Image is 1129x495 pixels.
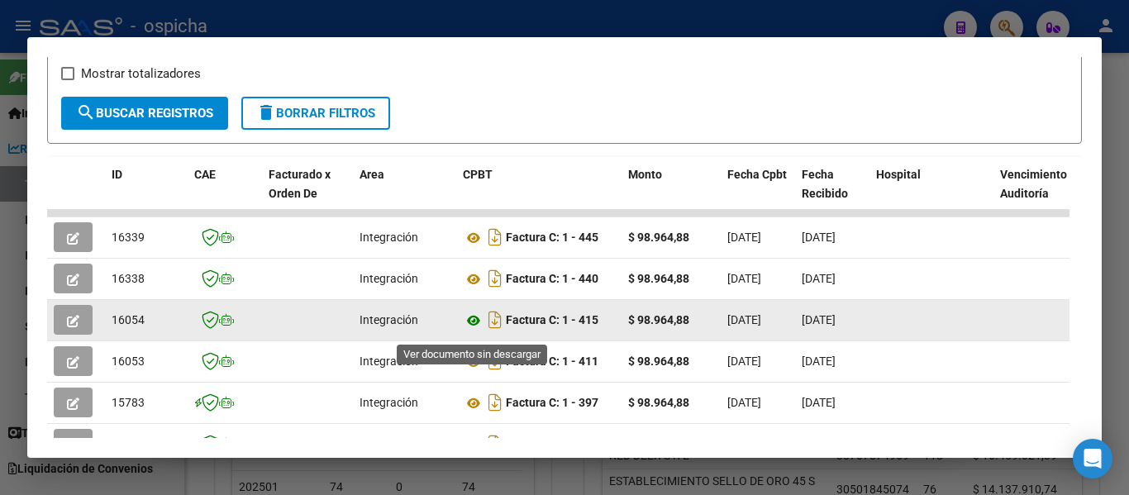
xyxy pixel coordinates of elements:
[506,231,598,245] strong: Factura C: 1 - 445
[241,97,390,130] button: Borrar Filtros
[506,355,598,369] strong: Factura C: 1 - 411
[360,231,418,244] span: Integración
[360,396,418,409] span: Integración
[360,168,384,181] span: Area
[353,157,456,230] datatable-header-cell: Area
[456,157,622,230] datatable-header-cell: CPBT
[360,437,418,450] span: Integración
[802,437,836,450] span: [DATE]
[484,348,506,374] i: Descargar documento
[360,272,418,285] span: Integración
[993,157,1068,230] datatable-header-cell: Vencimiento Auditoría
[876,168,921,181] span: Hospital
[112,168,122,181] span: ID
[802,355,836,368] span: [DATE]
[727,355,761,368] span: [DATE]
[105,157,188,230] datatable-header-cell: ID
[484,265,506,292] i: Descargar documento
[628,168,662,181] span: Monto
[61,97,228,130] button: Buscar Registros
[506,438,598,451] strong: Factura C: 1 - 391
[112,437,145,450] span: 15782
[628,396,689,409] strong: $ 98.964,88
[727,313,761,326] span: [DATE]
[81,64,201,83] span: Mostrar totalizadores
[506,314,598,327] strong: Factura C: 1 - 415
[628,313,689,326] strong: $ 98.964,88
[727,437,761,450] span: [DATE]
[727,272,761,285] span: [DATE]
[262,157,353,230] datatable-header-cell: Facturado x Orden De
[802,168,848,200] span: Fecha Recibido
[269,168,331,200] span: Facturado x Orden De
[802,272,836,285] span: [DATE]
[795,157,869,230] datatable-header-cell: Fecha Recibido
[112,272,145,285] span: 16338
[194,168,216,181] span: CAE
[1000,168,1067,200] span: Vencimiento Auditoría
[484,431,506,457] i: Descargar documento
[869,157,993,230] datatable-header-cell: Hospital
[360,355,418,368] span: Integración
[112,231,145,244] span: 16339
[622,157,721,230] datatable-header-cell: Monto
[463,168,493,181] span: CPBT
[256,106,375,121] span: Borrar Filtros
[256,102,276,122] mat-icon: delete
[112,355,145,368] span: 16053
[76,106,213,121] span: Buscar Registros
[628,355,689,368] strong: $ 98.964,88
[802,231,836,244] span: [DATE]
[484,307,506,333] i: Descargar documento
[188,157,262,230] datatable-header-cell: CAE
[802,396,836,409] span: [DATE]
[484,224,506,250] i: Descargar documento
[484,389,506,416] i: Descargar documento
[112,313,145,326] span: 16054
[802,313,836,326] span: [DATE]
[360,313,418,326] span: Integración
[727,168,787,181] span: Fecha Cpbt
[76,102,96,122] mat-icon: search
[628,272,689,285] strong: $ 98.964,88
[506,273,598,286] strong: Factura C: 1 - 440
[628,231,689,244] strong: $ 98.964,88
[628,437,689,450] strong: $ 98.964,88
[727,396,761,409] span: [DATE]
[112,396,145,409] span: 15783
[1073,439,1112,478] div: Open Intercom Messenger
[727,231,761,244] span: [DATE]
[721,157,795,230] datatable-header-cell: Fecha Cpbt
[506,397,598,410] strong: Factura C: 1 - 397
